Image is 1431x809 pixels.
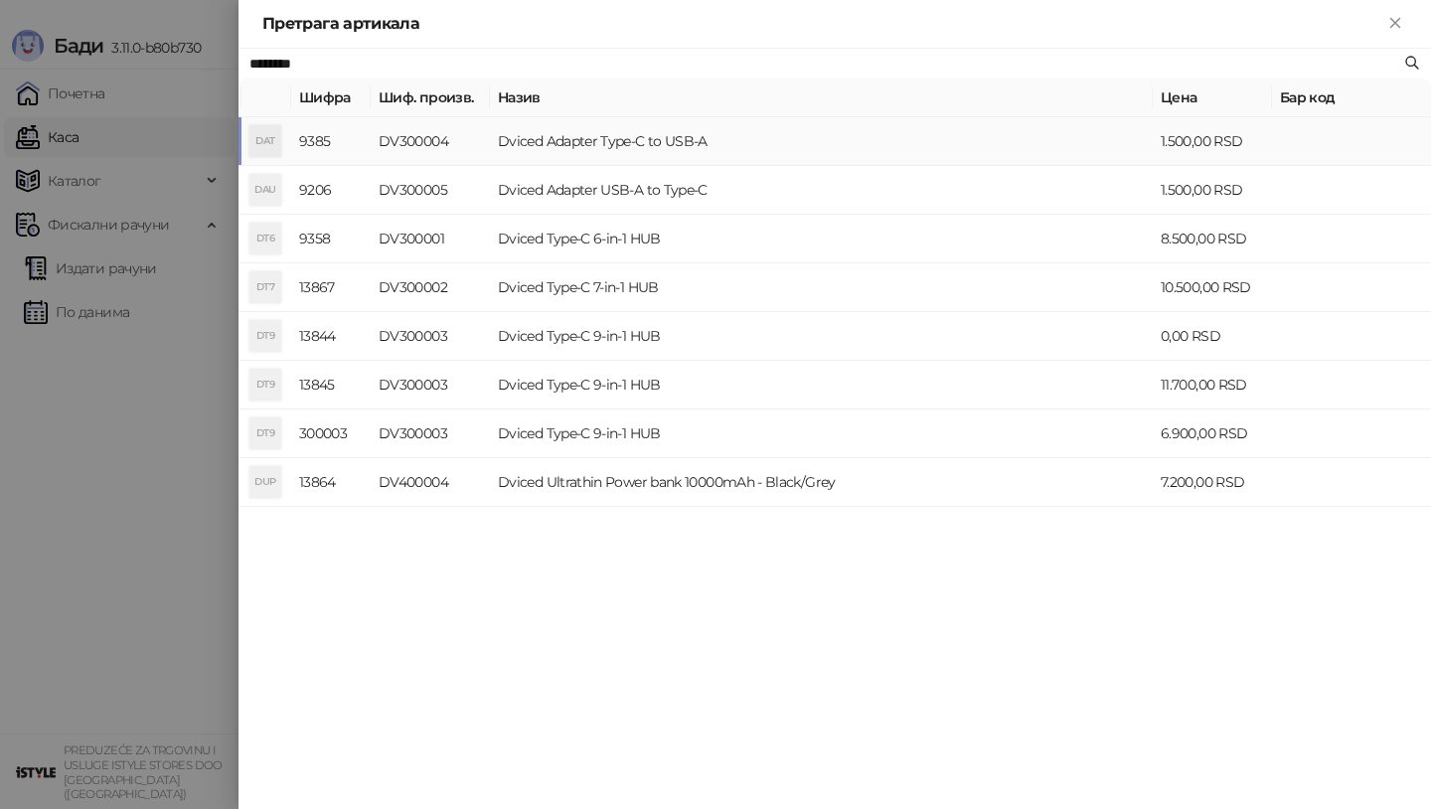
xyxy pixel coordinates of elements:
th: Бар код [1272,79,1431,117]
td: DV300004 [371,117,490,166]
th: Шифра [291,79,371,117]
td: Dviced Type-C 9-in-1 HUB [490,361,1153,409]
td: 9358 [291,215,371,263]
div: Претрага артикала [262,12,1383,36]
td: 10.500,00 RSD [1153,263,1272,312]
div: DT9 [249,417,281,449]
div: DUP [249,466,281,498]
div: DT6 [249,223,281,254]
th: Назив [490,79,1153,117]
td: Dviced Ultrathin Power bank 10000mAh - Black/Grey [490,458,1153,507]
td: DV300003 [371,312,490,361]
td: 11.700,00 RSD [1153,361,1272,409]
td: 9385 [291,117,371,166]
td: Dviced Adapter USB-A to Type-C [490,166,1153,215]
td: 1.500,00 RSD [1153,166,1272,215]
td: Dviced Type-C 9-in-1 HUB [490,409,1153,458]
div: DAT [249,125,281,157]
td: 13845 [291,361,371,409]
td: DV400004 [371,458,490,507]
div: DT7 [249,271,281,303]
td: Dviced Type-C 6-in-1 HUB [490,215,1153,263]
td: 300003 [291,409,371,458]
td: DV300001 [371,215,490,263]
div: DT9 [249,320,281,352]
td: 13864 [291,458,371,507]
div: DT9 [249,369,281,401]
td: Dviced Adapter Type-C to USB-A [490,117,1153,166]
td: DV300002 [371,263,490,312]
td: 9206 [291,166,371,215]
button: Close [1383,12,1407,36]
td: DV300005 [371,166,490,215]
td: DV300003 [371,361,490,409]
td: 13867 [291,263,371,312]
td: 0,00 RSD [1153,312,1272,361]
td: 13844 [291,312,371,361]
th: Цена [1153,79,1272,117]
th: Шиф. произв. [371,79,490,117]
td: 6.900,00 RSD [1153,409,1272,458]
td: 7.200,00 RSD [1153,458,1272,507]
div: DAU [249,174,281,206]
td: 8.500,00 RSD [1153,215,1272,263]
td: DV300003 [371,409,490,458]
td: 1.500,00 RSD [1153,117,1272,166]
td: Dviced Type-C 9-in-1 HUB [490,312,1153,361]
td: Dviced Type-C 7-in-1 HUB [490,263,1153,312]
